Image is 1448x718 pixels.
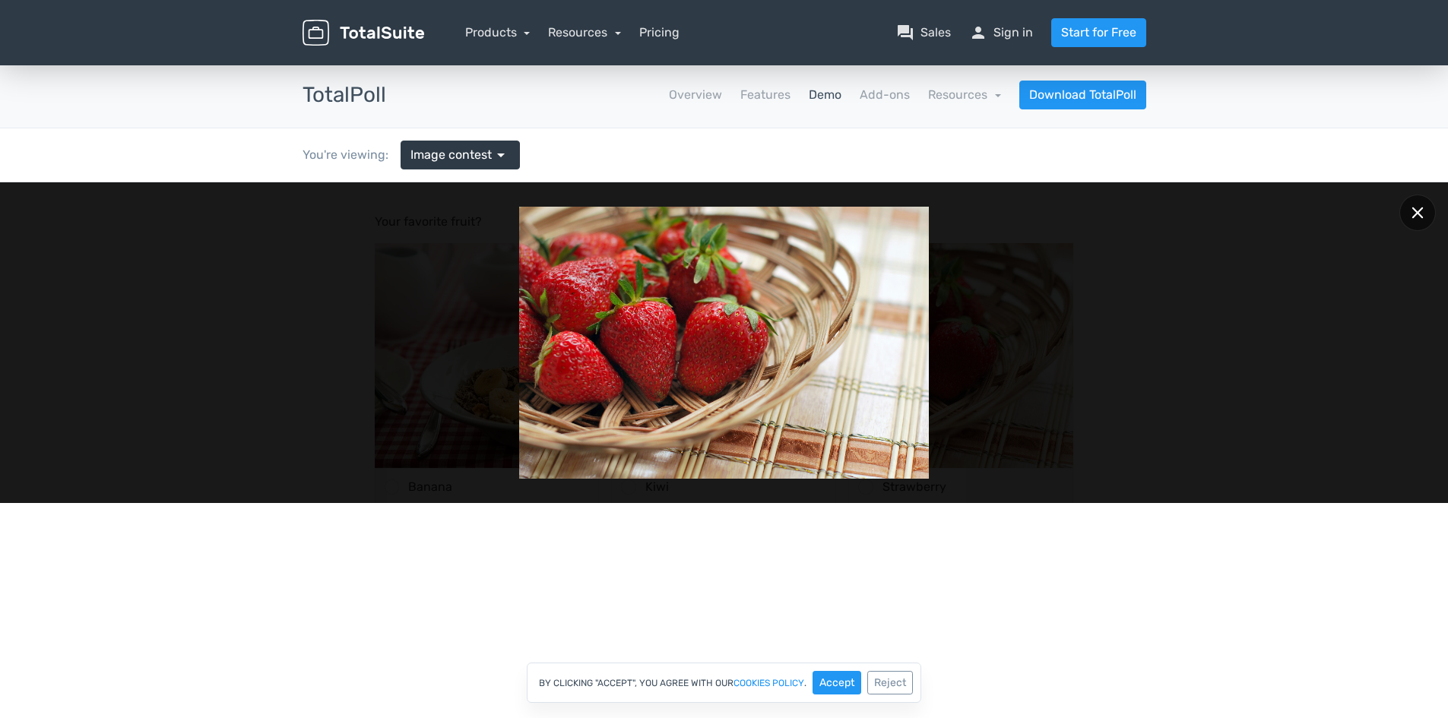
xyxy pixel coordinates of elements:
[896,24,914,42] span: question_answer
[809,86,841,104] a: Demo
[639,24,680,42] a: Pricing
[740,86,791,104] a: Features
[860,86,910,104] a: Add-ons
[896,24,951,42] a: question_answerSales
[492,146,510,164] span: arrow_drop_down
[928,87,1001,102] a: Resources
[669,86,722,104] a: Overview
[401,141,520,169] a: Image contest arrow_drop_down
[969,24,987,42] span: person
[969,24,1033,42] a: personSign in
[410,146,492,164] span: Image contest
[548,25,621,40] a: Resources
[1019,81,1146,109] a: Download TotalPoll
[303,84,386,107] h3: TotalPoll
[867,671,913,694] button: Reject
[303,20,424,46] img: TotalSuite for WordPress
[527,663,921,703] div: By clicking "Accept", you agree with our .
[734,678,804,688] a: cookies policy
[465,25,531,40] a: Products
[519,24,928,297] img: strawberry-1180048_1920.jpg
[303,146,401,164] div: You're viewing:
[1051,18,1146,47] a: Start for Free
[813,671,861,694] button: Accept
